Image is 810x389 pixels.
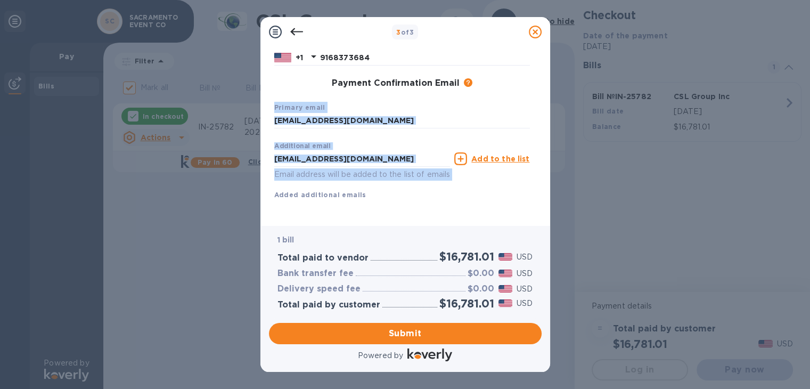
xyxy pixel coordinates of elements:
[274,168,451,181] p: Email address will be added to the list of emails
[274,191,366,199] b: Added additional emails
[277,236,294,244] b: 1 bill
[358,350,403,361] p: Powered by
[439,250,494,263] h2: $16,781.01
[517,252,533,263] p: USD
[439,297,494,310] h2: $16,781.01
[296,52,303,63] p: +1
[277,284,361,294] h3: Delivery speed fee
[517,283,533,295] p: USD
[277,300,380,310] h3: Total paid by customer
[320,50,530,66] input: Enter your phone number
[277,269,354,279] h3: Bank transfer fee
[274,52,291,63] img: US
[274,42,323,48] label: Phone number
[498,299,513,307] img: USD
[517,268,533,279] p: USD
[274,113,530,129] input: Enter your primary name
[468,284,494,294] h3: $0.00
[269,323,542,344] button: Submit
[277,327,533,340] span: Submit
[274,103,325,111] b: Primary email
[407,349,452,361] img: Logo
[396,28,414,36] b: of 3
[277,253,369,263] h3: Total paid to vendor
[396,28,400,36] span: 3
[498,285,513,293] img: USD
[517,298,533,309] p: USD
[274,143,331,150] label: Additional email
[332,78,460,88] h3: Payment Confirmation Email
[471,155,529,163] u: Add to the list
[498,253,513,261] img: USD
[468,269,494,279] h3: $0.00
[498,270,513,277] img: USD
[274,151,451,167] input: Enter additional email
